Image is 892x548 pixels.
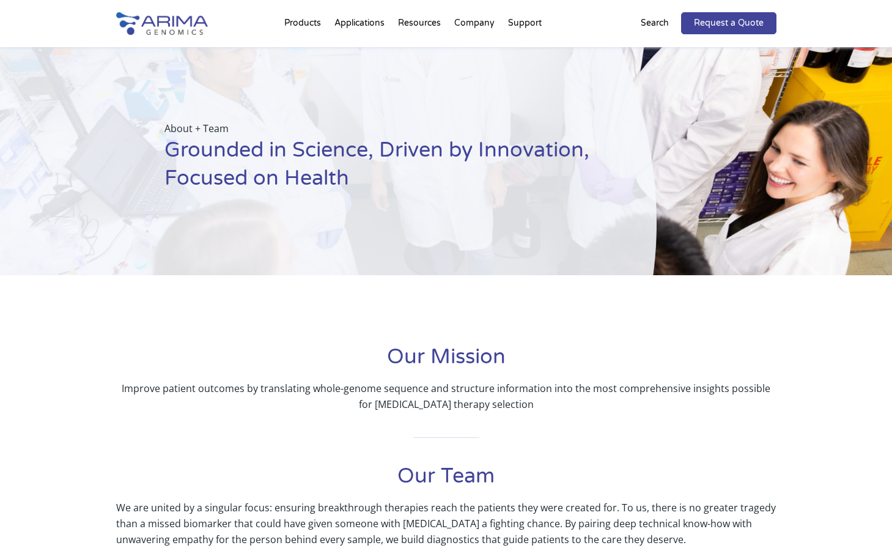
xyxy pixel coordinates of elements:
[116,462,776,500] h1: Our Team
[116,500,776,547] p: We are united by a singular focus: ensuring breakthrough therapies reach the patients they were c...
[116,343,776,380] h1: Our Mission
[116,12,208,35] img: Arima-Genomics-logo
[681,12,776,34] a: Request a Quote
[641,15,669,31] p: Search
[116,380,776,412] p: Improve patient outcomes by translating whole-genome sequence and structure information into the ...
[164,120,596,136] p: About + Team
[164,136,596,202] h1: Grounded in Science, Driven by Innovation, Focused on Health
